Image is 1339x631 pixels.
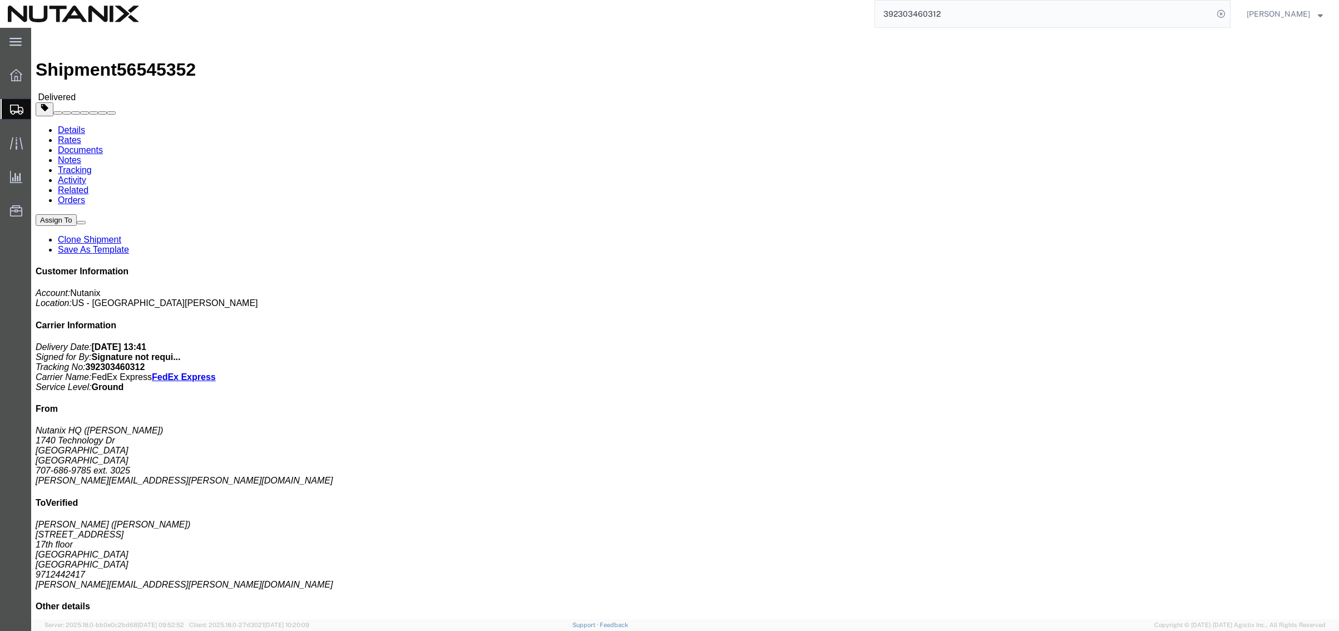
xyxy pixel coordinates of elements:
[1247,8,1310,20] span: Stephanie Guadron
[1154,620,1326,630] span: Copyright © [DATE]-[DATE] Agistix Inc., All Rights Reserved
[572,622,600,628] a: Support
[600,622,628,628] a: Feedback
[31,28,1339,619] iframe: FS Legacy Container
[45,622,184,628] span: Server: 2025.18.0-bb0e0c2bd68
[875,1,1213,27] input: Search for shipment number, reference number
[8,6,139,22] img: logo
[189,622,309,628] span: Client: 2025.18.0-27d3021
[137,622,184,628] span: [DATE] 09:52:52
[1246,7,1323,21] button: [PERSON_NAME]
[264,622,309,628] span: [DATE] 10:20:09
